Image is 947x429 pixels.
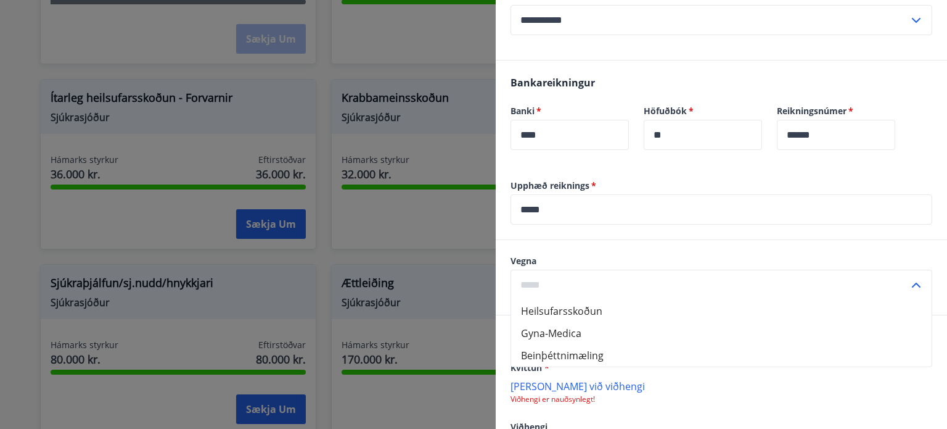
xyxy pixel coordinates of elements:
[510,105,629,117] label: Banki
[510,380,932,392] p: [PERSON_NAME] við viðhengi
[510,76,595,90] span: Bankareikningur
[777,105,895,117] label: Reikningsnúmer
[510,394,932,404] p: Viðhengi er nauðsynlegt!
[510,362,549,373] span: Kvittun
[510,194,932,225] div: Upphæð reiknings
[511,344,932,367] li: Beinþéttnimæling
[510,255,932,267] label: Vegna
[510,180,932,192] label: Upphæð reiknings
[511,300,932,322] li: Heilsufarsskoðun
[644,105,762,117] label: Höfuðbók
[511,322,932,344] li: Gyna-Medica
